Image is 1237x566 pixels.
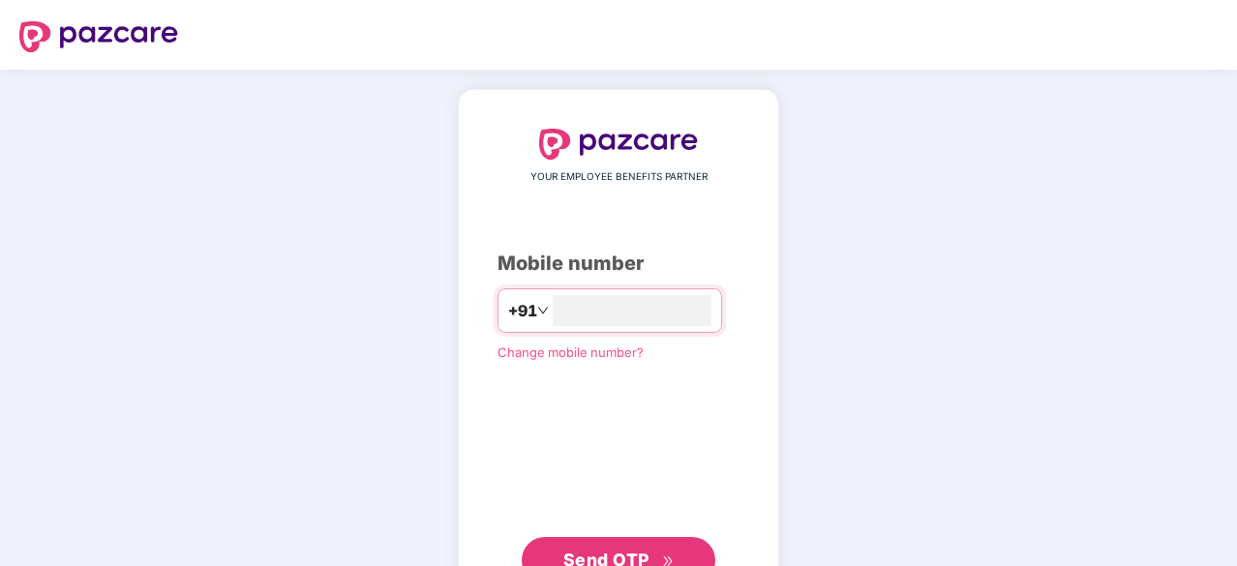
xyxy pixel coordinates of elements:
span: +91 [508,299,537,323]
img: logo [19,21,178,52]
div: Mobile number [498,249,739,279]
img: logo [539,129,698,160]
a: Change mobile number? [498,344,644,360]
span: down [537,305,549,316]
span: YOUR EMPLOYEE BENEFITS PARTNER [530,169,708,185]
